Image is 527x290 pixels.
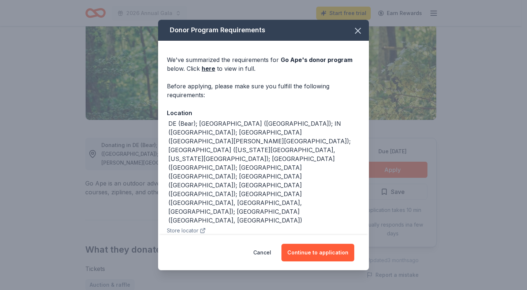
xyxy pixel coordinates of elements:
[167,226,206,235] button: Store locator
[167,55,360,73] div: We've summarized the requirements for below. Click to view in full.
[253,244,271,261] button: Cancel
[281,244,354,261] button: Continue to application
[202,64,215,73] a: here
[167,108,360,118] div: Location
[281,56,352,63] span: Go Ape 's donor program
[158,20,369,41] div: Donor Program Requirements
[168,119,360,225] div: DE (Bear); [GEOGRAPHIC_DATA] ([GEOGRAPHIC_DATA]); IN ([GEOGRAPHIC_DATA]); [GEOGRAPHIC_DATA] ([GEO...
[167,82,360,99] div: Before applying, please make sure you fulfill the following requirements:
